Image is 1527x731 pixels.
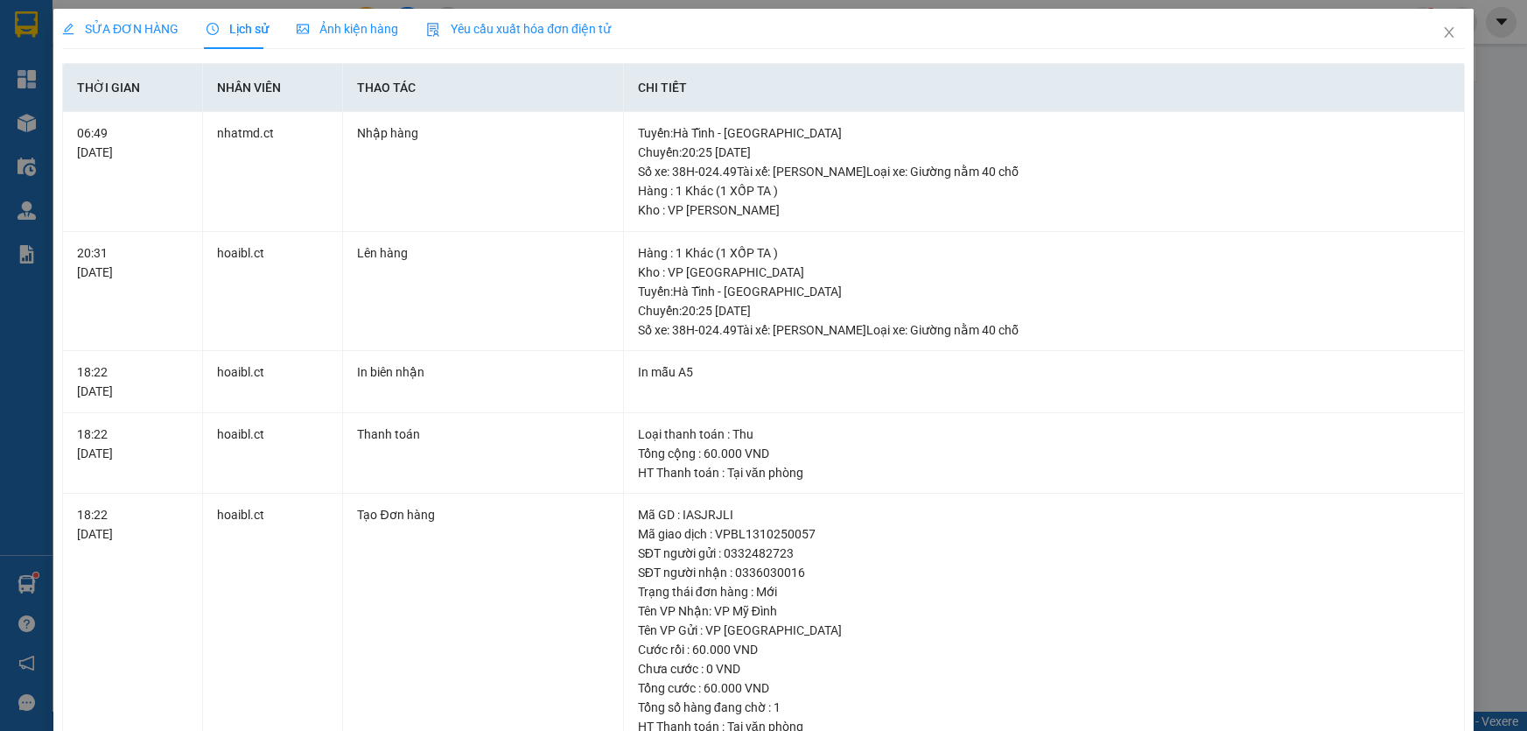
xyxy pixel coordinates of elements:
[1425,9,1474,58] button: Close
[203,64,343,112] th: Nhân viên
[638,123,1450,181] div: Tuyến : Hà Tĩnh - [GEOGRAPHIC_DATA] Chuyến: 20:25 [DATE] Số xe: 38H-024.49 Tài xế: [PERSON_NAME] ...
[203,351,343,413] td: hoaibl.ct
[638,601,1450,621] div: Tên VP Nhận: VP Mỹ Đình
[638,698,1450,717] div: Tổng số hàng đang chờ : 1
[638,524,1450,544] div: Mã giao dịch : VPBL1310250057
[357,123,608,143] div: Nhập hàng
[638,678,1450,698] div: Tổng cước : 60.000 VND
[638,582,1450,601] div: Trạng thái đơn hàng : Mới
[63,64,203,112] th: Thời gian
[638,544,1450,563] div: SĐT người gửi : 0332482723
[638,181,1450,200] div: Hàng : 1 Khác (1 XỐP TA )
[1442,25,1456,39] span: close
[77,505,188,544] div: 18:22 [DATE]
[638,444,1450,463] div: Tổng cộng : 60.000 VND
[203,112,343,232] td: nhatmd.ct
[297,23,309,35] span: picture
[357,505,608,524] div: Tạo Đơn hàng
[77,362,188,401] div: 18:22 [DATE]
[203,232,343,352] td: hoaibl.ct
[77,123,188,162] div: 06:49 [DATE]
[426,23,440,37] img: icon
[426,22,611,36] span: Yêu cầu xuất hóa đơn điện tử
[638,362,1450,382] div: In mẫu A5
[638,425,1450,444] div: Loại thanh toán : Thu
[357,243,608,263] div: Lên hàng
[638,282,1450,340] div: Tuyến : Hà Tĩnh - [GEOGRAPHIC_DATA] Chuyến: 20:25 [DATE] Số xe: 38H-024.49 Tài xế: [PERSON_NAME] ...
[77,243,188,282] div: 20:31 [DATE]
[203,413,343,495] td: hoaibl.ct
[638,505,1450,524] div: Mã GD : IASJRJLI
[62,23,74,35] span: edit
[638,200,1450,220] div: Kho : VP [PERSON_NAME]
[297,22,398,36] span: Ảnh kiện hàng
[638,243,1450,263] div: Hàng : 1 Khác (1 XỐP TA )
[638,640,1450,659] div: Cước rồi : 60.000 VND
[638,563,1450,582] div: SĐT người nhận : 0336030016
[638,463,1450,482] div: HT Thanh toán : Tại văn phòng
[638,659,1450,678] div: Chưa cước : 0 VND
[62,22,179,36] span: SỬA ĐƠN HÀNG
[357,425,608,444] div: Thanh toán
[207,22,269,36] span: Lịch sử
[77,425,188,463] div: 18:22 [DATE]
[357,362,608,382] div: In biên nhận
[638,621,1450,640] div: Tên VP Gửi : VP [GEOGRAPHIC_DATA]
[624,64,1465,112] th: Chi tiết
[343,64,623,112] th: Thao tác
[638,263,1450,282] div: Kho : VP [GEOGRAPHIC_DATA]
[207,23,219,35] span: clock-circle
